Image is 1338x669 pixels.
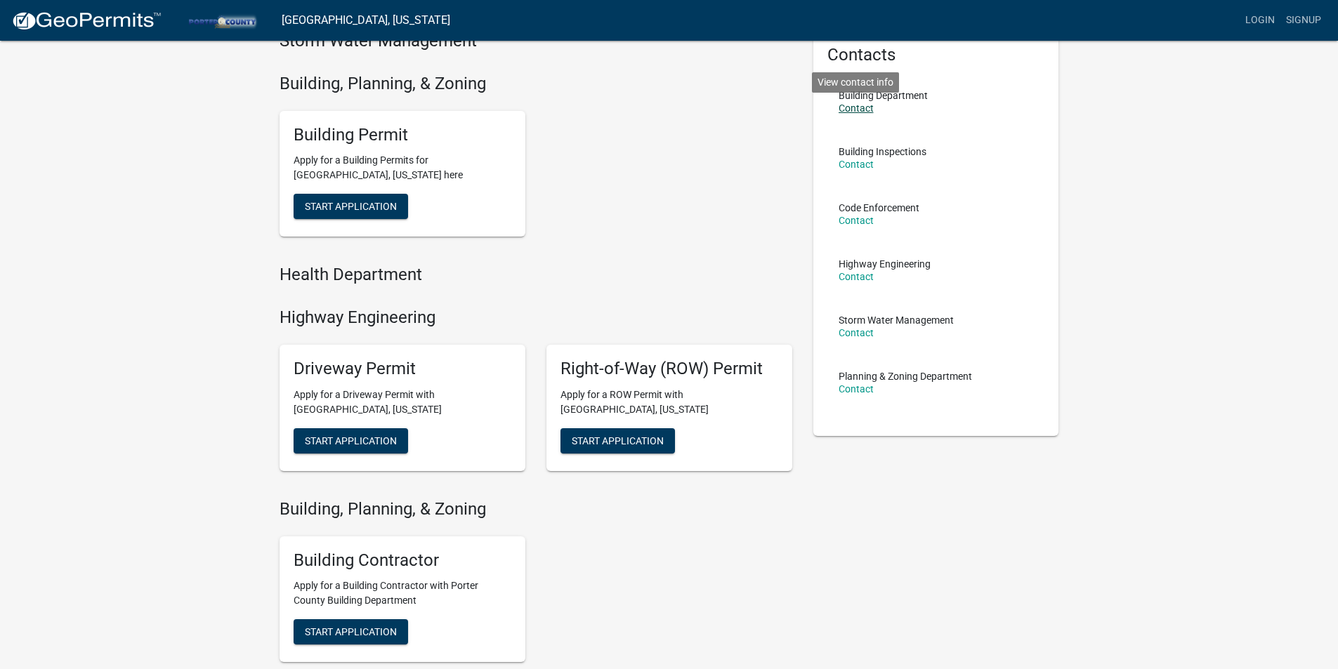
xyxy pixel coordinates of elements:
[294,578,511,608] p: Apply for a Building Contractor with Porter County Building Department
[173,11,270,29] img: Porter County, Indiana
[294,194,408,219] button: Start Application
[560,428,675,453] button: Start Application
[280,31,792,51] h4: Storm Water Management
[839,315,954,325] p: Storm Water Management
[294,359,511,379] h5: Driveway Permit
[560,359,778,379] h5: Right-of-Way (ROW) Permit
[280,265,792,285] h4: Health Department
[294,388,511,417] p: Apply for a Driveway Permit with [GEOGRAPHIC_DATA], [US_STATE]
[827,45,1045,65] h5: Contacts
[280,74,792,94] h4: Building, Planning, & Zoning
[305,626,397,637] span: Start Application
[839,383,874,395] a: Contact
[294,550,511,571] h5: Building Contractor
[572,435,664,446] span: Start Application
[280,307,792,328] h4: Highway Engineering
[839,91,928,100] p: Building Department
[294,428,408,453] button: Start Application
[294,125,511,145] h5: Building Permit
[294,153,511,183] p: Apply for a Building Permits for [GEOGRAPHIC_DATA], [US_STATE] here
[839,259,931,269] p: Highway Engineering
[839,371,972,381] p: Planning & Zoning Department
[839,327,874,338] a: Contact
[839,147,926,157] p: Building Inspections
[305,435,397,446] span: Start Application
[839,203,919,213] p: Code Enforcement
[280,499,792,519] h4: Building, Planning, & Zoning
[560,388,778,417] p: Apply for a ROW Permit with [GEOGRAPHIC_DATA], [US_STATE]
[1240,7,1280,34] a: Login
[839,215,874,226] a: Contact
[305,201,397,212] span: Start Application
[1280,7,1327,34] a: Signup
[839,102,874,114] a: Contact
[839,271,874,282] a: Contact
[839,159,874,170] a: Contact
[282,8,450,32] a: [GEOGRAPHIC_DATA], [US_STATE]
[294,619,408,644] button: Start Application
